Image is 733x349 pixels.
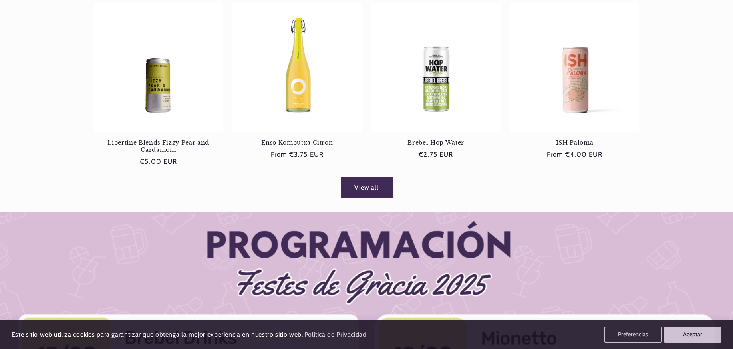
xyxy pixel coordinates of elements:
[510,139,639,146] a: ISH Paloma
[232,139,362,146] a: Enso Kombutxa Citron
[341,178,392,197] a: View all products in the Festas de Gracias collection
[664,327,721,343] button: Aceptar
[303,328,367,342] a: Política de Privacidad (opens in a new tab)
[12,331,303,338] span: Este sitio web utiliza cookies para garantizar que obtenga la mejor experiencia en nuestro sitio ...
[604,327,662,343] button: Preferencias
[94,139,223,154] a: Libertine Blends Fizzy Pear and Cardamom
[371,139,501,146] a: Brebel Hop Water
